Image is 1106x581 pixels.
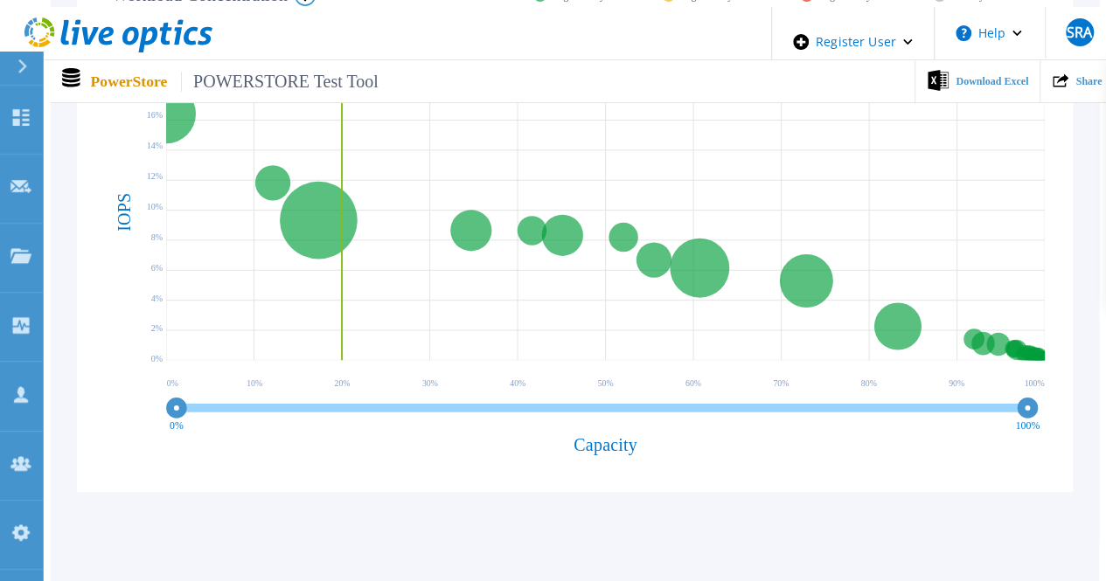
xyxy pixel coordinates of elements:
text: 8% [151,232,163,241]
text: 20 % [334,378,350,388]
text: 14% [147,141,163,150]
text: 40 % [510,378,525,388]
text: 2% [151,323,163,333]
h4: Capacity [166,435,1045,455]
text: 0 % [167,378,178,388]
h4: IOPS [115,146,133,277]
button: Help [935,7,1044,59]
text: 6% [151,262,163,272]
p: PowerStore [91,72,379,92]
text: 70 % [773,378,789,388]
span: SRA [1067,25,1092,39]
text: 60 % [685,378,701,388]
text: 30 % [422,378,438,388]
text: 90 % [949,378,964,388]
span: Share [1075,76,1102,86]
span: POWERSTORE Test Tool [181,72,378,92]
text: 4% [151,293,163,302]
text: 16% [147,110,163,120]
text: 0% [170,419,184,432]
text: 100% [1015,419,1040,432]
text: 0% [151,354,163,363]
text: 10 % [247,378,262,388]
text: 100 % [1024,378,1044,388]
span: Download Excel [956,76,1028,86]
text: 80 % [861,378,877,388]
text: 50 % [597,378,613,388]
div: Register User [772,7,934,77]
